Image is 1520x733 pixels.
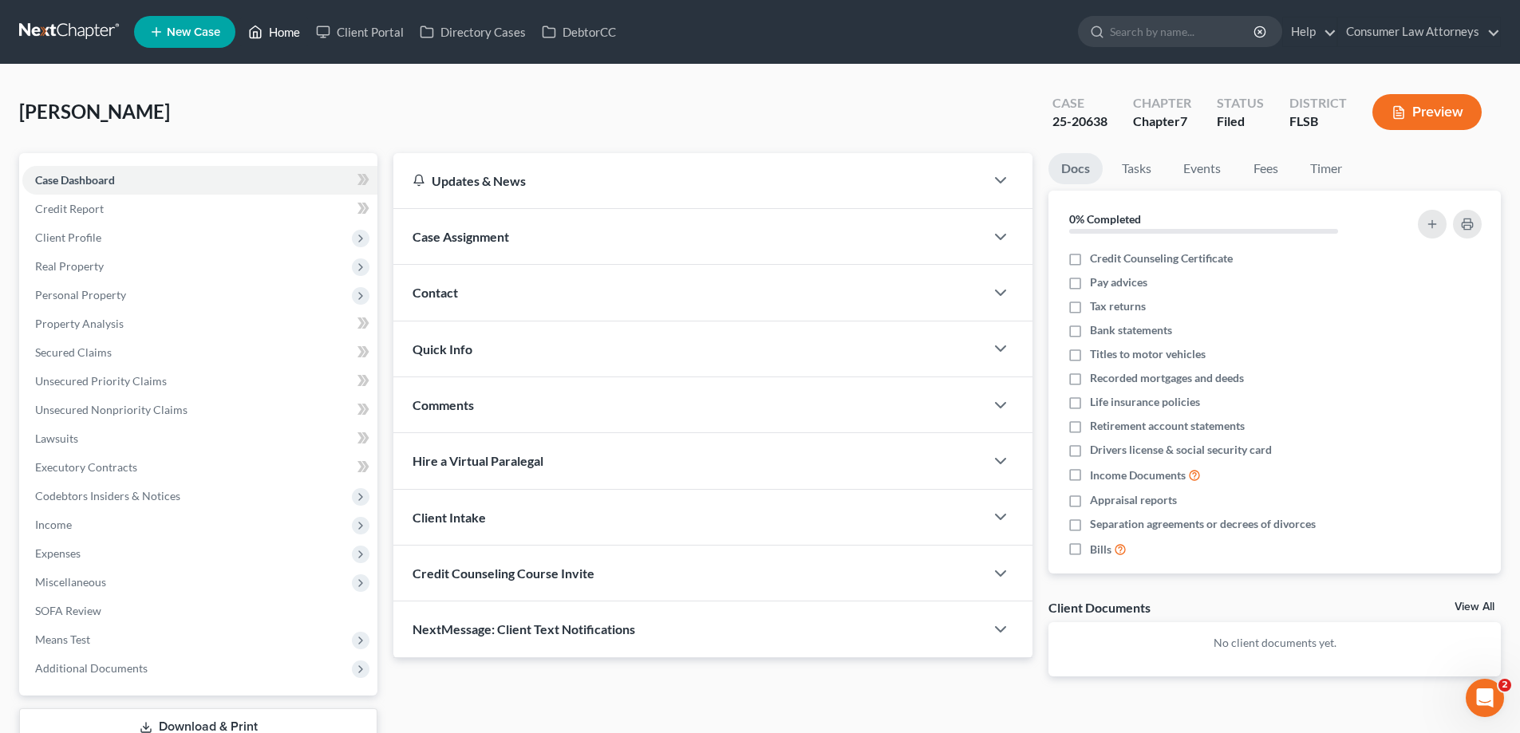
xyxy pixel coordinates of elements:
span: New Case [167,26,220,38]
a: Unsecured Nonpriority Claims [22,396,377,424]
p: No client documents yet. [1061,635,1488,651]
span: NextMessage: Client Text Notifications [413,621,635,636]
a: Directory Cases [412,18,534,46]
a: Consumer Law Attorneys [1338,18,1500,46]
span: Case Dashboard [35,173,115,187]
span: Pay advices [1090,274,1147,290]
div: 25-20638 [1052,112,1107,131]
a: DebtorCC [534,18,624,46]
div: Chapter [1133,94,1191,112]
span: Lawsuits [35,432,78,445]
a: Executory Contracts [22,453,377,482]
span: Recorded mortgages and deeds [1090,370,1244,386]
span: Credit Counseling Certificate [1090,250,1233,266]
a: Timer [1297,153,1355,184]
span: Unsecured Nonpriority Claims [35,403,188,416]
a: Unsecured Priority Claims [22,367,377,396]
a: Client Portal [308,18,412,46]
a: Tasks [1109,153,1164,184]
a: Docs [1048,153,1103,184]
span: Personal Property [35,288,126,301]
span: Real Property [35,259,104,273]
span: SOFA Review [35,604,101,617]
span: [PERSON_NAME] [19,100,170,123]
span: Tax returns [1090,298,1146,314]
span: Hire a Virtual Paralegal [413,453,543,468]
div: Client Documents [1048,599,1151,616]
span: Miscellaneous [35,575,106,589]
span: Income [35,518,72,531]
span: 2 [1498,679,1511,692]
div: Chapter [1133,112,1191,131]
a: Events [1171,153,1234,184]
span: Property Analysis [35,317,124,330]
span: Bank statements [1090,322,1172,338]
span: Expenses [35,546,81,560]
span: Comments [413,397,474,412]
span: Client Profile [35,231,101,244]
span: Credit Report [35,202,104,215]
span: Executory Contracts [35,460,137,474]
span: Quick Info [413,341,472,357]
span: 7 [1180,113,1187,128]
div: Case [1052,94,1107,112]
a: Lawsuits [22,424,377,453]
span: Client Intake [413,510,486,525]
span: Life insurance policies [1090,394,1200,410]
input: Search by name... [1110,17,1256,46]
span: Case Assignment [413,229,509,244]
iframe: Intercom live chat [1466,679,1504,717]
a: Secured Claims [22,338,377,367]
button: Preview [1372,94,1482,130]
span: Codebtors Insiders & Notices [35,489,180,502]
span: Means Test [35,633,90,646]
span: Separation agreements or decrees of divorces [1090,516,1316,532]
span: Titles to motor vehicles [1090,346,1206,362]
a: Property Analysis [22,309,377,338]
a: Credit Report [22,195,377,223]
span: Unsecured Priority Claims [35,374,167,388]
a: Fees [1240,153,1291,184]
div: Status [1217,94,1264,112]
span: Appraisal reports [1090,492,1177,508]
div: FLSB [1289,112,1347,131]
div: Updates & News [413,172,965,189]
span: Credit Counseling Course Invite [413,566,594,581]
span: Retirement account statements [1090,418,1245,434]
a: Case Dashboard [22,166,377,195]
a: Help [1283,18,1336,46]
a: SOFA Review [22,597,377,625]
span: Income Documents [1090,467,1186,483]
strong: 0% Completed [1069,212,1141,226]
div: Filed [1217,112,1264,131]
span: Additional Documents [35,661,148,675]
div: District [1289,94,1347,112]
span: Contact [413,285,458,300]
span: Secured Claims [35,345,112,359]
a: Home [240,18,308,46]
a: View All [1455,601,1494,613]
span: Drivers license & social security card [1090,442,1272,458]
span: Bills [1090,542,1111,558]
